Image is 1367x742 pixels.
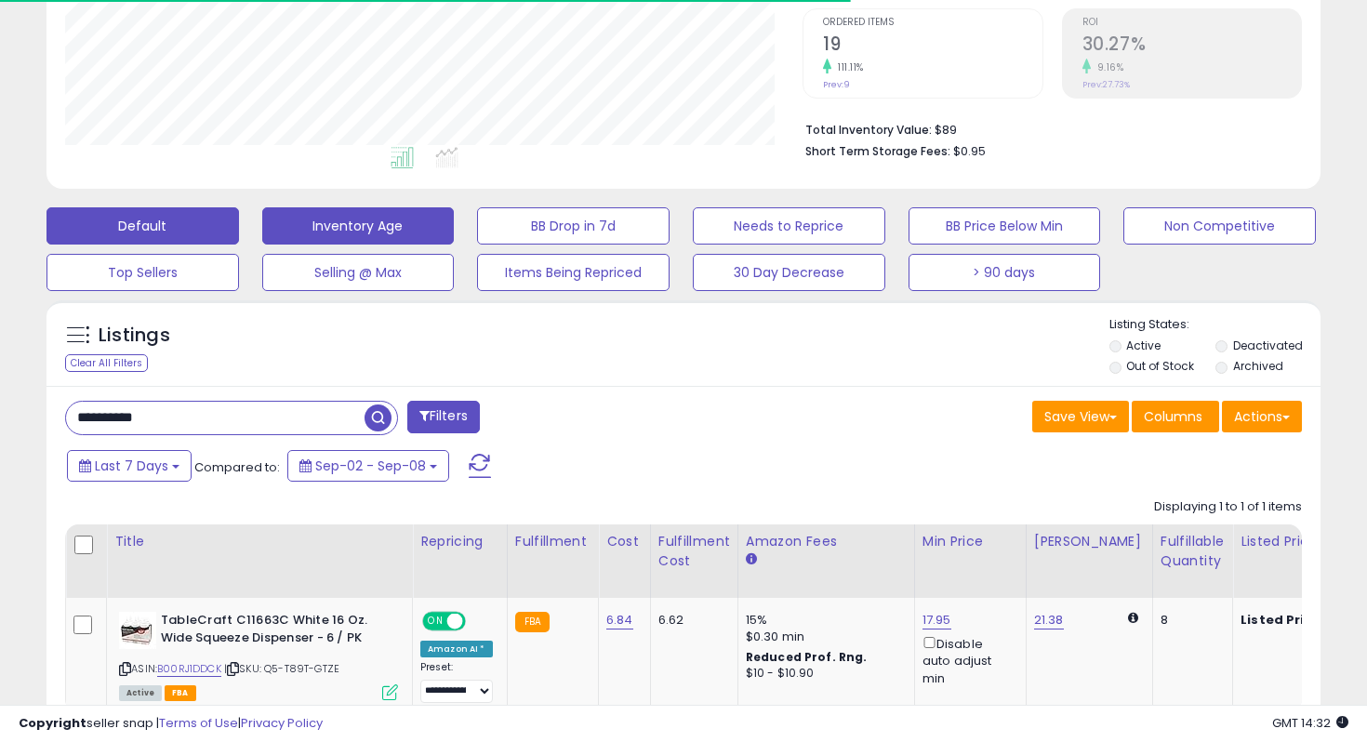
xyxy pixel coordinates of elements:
label: Active [1126,338,1161,353]
div: Fulfillable Quantity [1161,532,1225,571]
a: 17.95 [922,611,951,629]
div: Amazon Fees [746,532,907,551]
button: Save View [1032,401,1129,432]
div: $10 - $10.90 [746,666,900,682]
b: Total Inventory Value: [805,122,932,138]
div: 6.62 [658,612,723,629]
h2: 19 [823,33,1042,59]
span: Last 7 Days [95,457,168,475]
div: Clear All Filters [65,354,148,372]
label: Archived [1233,358,1283,374]
label: Out of Stock [1126,358,1194,374]
a: 6.84 [606,611,633,629]
b: Listed Price: [1241,611,1325,629]
p: Listing States: [1109,316,1321,334]
span: FBA [165,685,196,701]
button: BB Price Below Min [909,207,1101,245]
button: Actions [1222,401,1302,432]
div: Fulfillment Cost [658,532,730,571]
div: 15% [746,612,900,629]
button: Non Competitive [1123,207,1316,245]
img: 41COYAKNZGL._SL40_.jpg [119,612,156,649]
button: Selling @ Max [262,254,455,291]
h2: 30.27% [1082,33,1301,59]
h5: Listings [99,323,170,349]
button: Sep-02 - Sep-08 [287,450,449,482]
span: $0.95 [953,142,986,160]
span: | SKU: Q5-T89T-GTZE [224,661,339,676]
button: Default [46,207,239,245]
span: ROI [1082,18,1301,28]
strong: Copyright [19,714,86,732]
li: $89 [805,117,1288,139]
b: Reduced Prof. Rng. [746,649,868,665]
button: Filters [407,401,480,433]
small: FBA [515,612,550,632]
span: ON [424,614,447,629]
div: seller snap | | [19,715,323,733]
small: Amazon Fees. [746,551,757,568]
button: Columns [1132,401,1219,432]
small: 9.16% [1091,60,1124,74]
div: Amazon AI * [420,641,493,657]
label: Deactivated [1233,338,1303,353]
button: Last 7 Days [67,450,192,482]
small: Prev: 27.73% [1082,79,1130,90]
a: 21.38 [1034,611,1064,629]
div: 8 [1161,612,1218,629]
b: Short Term Storage Fees: [805,143,950,159]
div: Repricing [420,532,499,551]
button: Top Sellers [46,254,239,291]
div: Disable auto adjust min [922,633,1012,687]
span: Ordered Items [823,18,1042,28]
a: B00RJ1DDCK [157,661,221,677]
span: Columns [1144,407,1202,426]
a: Terms of Use [159,714,238,732]
div: Displaying 1 to 1 of 1 items [1154,498,1302,516]
div: ASIN: [119,612,398,698]
span: All listings currently available for purchase on Amazon [119,685,162,701]
small: 111.11% [831,60,864,74]
button: 30 Day Decrease [693,254,885,291]
button: Items Being Repriced [477,254,670,291]
span: Sep-02 - Sep-08 [315,457,426,475]
div: Fulfillment [515,532,591,551]
button: > 90 days [909,254,1101,291]
div: Title [114,532,405,551]
div: $0.30 min [746,629,900,645]
div: Cost [606,532,643,551]
a: Privacy Policy [241,714,323,732]
div: [PERSON_NAME] [1034,532,1145,551]
div: Preset: [420,661,493,703]
small: Prev: 9 [823,79,850,90]
b: TableCraft C11663C White 16 Oz. Wide Squeeze Dispenser - 6 / PK [161,612,387,651]
span: 2025-09-16 14:32 GMT [1272,714,1348,732]
span: Compared to: [194,458,280,476]
span: OFF [463,614,493,629]
button: Inventory Age [262,207,455,245]
div: Min Price [922,532,1018,551]
button: Needs to Reprice [693,207,885,245]
button: BB Drop in 7d [477,207,670,245]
